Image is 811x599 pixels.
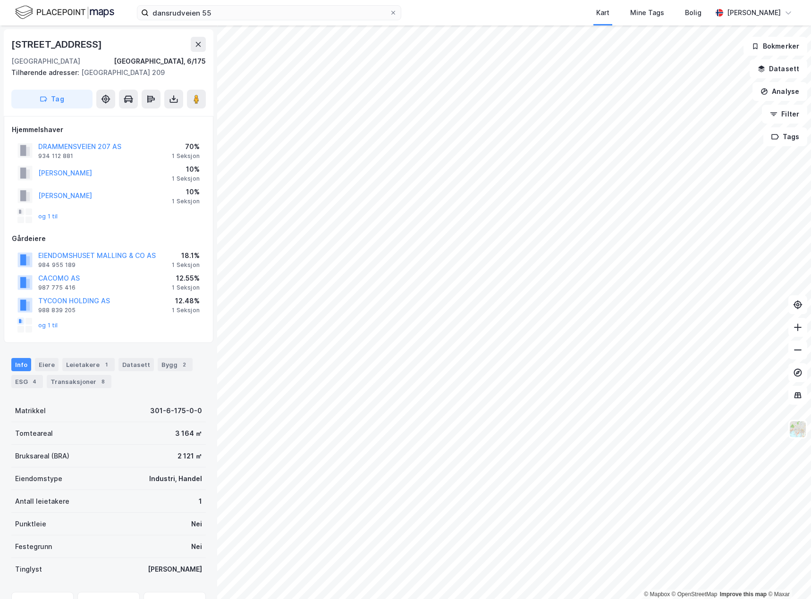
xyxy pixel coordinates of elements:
[62,358,115,371] div: Leietakere
[150,405,202,416] div: 301-6-175-0-0
[114,56,206,67] div: [GEOGRAPHIC_DATA], 6/175
[743,37,807,56] button: Bokmerker
[752,82,807,101] button: Analyse
[30,377,39,386] div: 4
[191,541,202,552] div: Nei
[15,496,69,507] div: Antall leietakere
[149,473,202,484] div: Industri, Handel
[12,124,205,135] div: Hjemmelshaver
[98,377,108,386] div: 8
[172,261,200,269] div: 1 Seksjon
[644,591,670,598] a: Mapbox
[172,186,200,198] div: 10%
[15,428,53,439] div: Tomteareal
[15,405,46,416] div: Matrikkel
[11,56,80,67] div: [GEOGRAPHIC_DATA]
[101,360,111,369] div: 1
[11,375,43,388] div: ESG
[38,152,73,160] div: 934 112 881
[177,450,202,462] div: 2 121 ㎡
[149,6,389,20] input: Søk på adresse, matrikkel, gårdeiere, leietakere eller personer
[38,307,76,314] div: 988 839 205
[15,473,62,484] div: Eiendomstype
[172,141,200,152] div: 70%
[762,105,807,124] button: Filter
[172,164,200,175] div: 10%
[11,68,81,76] span: Tilhørende adresser:
[672,591,718,598] a: OpenStreetMap
[172,295,200,307] div: 12.48%
[764,554,811,599] iframe: Chat Widget
[118,358,154,371] div: Datasett
[172,273,200,284] div: 12.55%
[47,375,111,388] div: Transaksjoner
[11,358,31,371] div: Info
[720,591,767,598] a: Improve this map
[175,428,202,439] div: 3 164 ㎡
[191,518,202,530] div: Nei
[15,541,52,552] div: Festegrunn
[38,261,76,269] div: 984 955 189
[179,360,189,369] div: 2
[11,67,198,78] div: [GEOGRAPHIC_DATA] 209
[789,420,807,438] img: Z
[172,284,200,291] div: 1 Seksjon
[596,7,609,18] div: Kart
[172,152,200,160] div: 1 Seksjon
[35,358,59,371] div: Eiere
[15,518,46,530] div: Punktleie
[15,4,114,21] img: logo.f888ab2527a4732fd821a326f86c7f29.svg
[11,37,104,52] div: [STREET_ADDRESS]
[199,496,202,507] div: 1
[764,554,811,599] div: Kontrollprogram for chat
[11,90,93,108] button: Tag
[172,198,200,205] div: 1 Seksjon
[172,307,200,314] div: 1 Seksjon
[15,450,69,462] div: Bruksareal (BRA)
[763,127,807,146] button: Tags
[750,59,807,78] button: Datasett
[12,233,205,244] div: Gårdeiere
[158,358,193,371] div: Bygg
[172,250,200,261] div: 18.1%
[172,175,200,183] div: 1 Seksjon
[15,564,42,575] div: Tinglyst
[630,7,664,18] div: Mine Tags
[148,564,202,575] div: [PERSON_NAME]
[685,7,701,18] div: Bolig
[727,7,781,18] div: [PERSON_NAME]
[38,284,76,291] div: 987 775 416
